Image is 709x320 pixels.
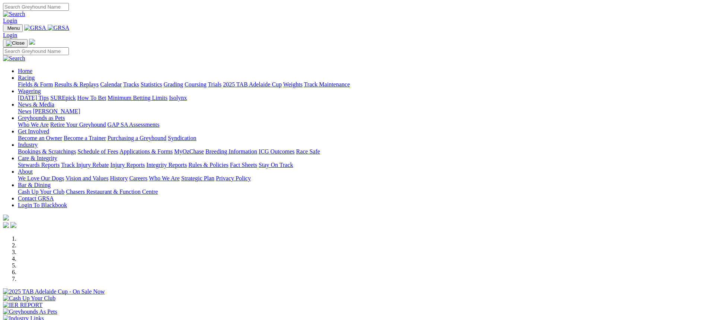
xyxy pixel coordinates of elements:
[108,95,167,101] a: Minimum Betting Limits
[7,25,20,31] span: Menu
[6,40,25,46] img: Close
[185,81,207,88] a: Coursing
[123,81,139,88] a: Tracks
[296,148,320,155] a: Race Safe
[18,95,49,101] a: [DATE] Tips
[110,162,145,168] a: Injury Reports
[18,148,76,155] a: Bookings & Scratchings
[3,308,57,315] img: Greyhounds As Pets
[18,135,62,141] a: Become an Owner
[3,295,55,302] img: Cash Up Your Club
[283,81,303,88] a: Weights
[18,121,49,128] a: Who We Are
[50,95,76,101] a: SUREpick
[18,115,65,121] a: Greyhounds as Pets
[3,11,25,18] img: Search
[108,135,166,141] a: Purchasing a Greyhound
[129,175,147,181] a: Careers
[77,148,118,155] a: Schedule of Fees
[146,162,187,168] a: Integrity Reports
[108,121,160,128] a: GAP SA Assessments
[3,215,9,221] img: logo-grsa-white.png
[61,162,109,168] a: Track Injury Rebate
[259,148,294,155] a: ICG Outcomes
[50,121,106,128] a: Retire Your Greyhound
[3,18,17,24] a: Login
[100,81,122,88] a: Calendar
[230,162,257,168] a: Fact Sheets
[18,135,706,142] div: Get Involved
[54,81,99,88] a: Results & Replays
[10,222,16,228] img: twitter.svg
[3,32,17,38] a: Login
[3,3,69,11] input: Search
[208,81,221,88] a: Trials
[188,162,229,168] a: Rules & Policies
[18,68,32,74] a: Home
[18,195,54,202] a: Contact GRSA
[304,81,350,88] a: Track Maintenance
[18,81,53,88] a: Fields & Form
[141,81,162,88] a: Statistics
[33,108,80,114] a: [PERSON_NAME]
[164,81,183,88] a: Grading
[174,148,204,155] a: MyOzChase
[18,88,41,94] a: Wagering
[216,175,251,181] a: Privacy Policy
[18,188,64,195] a: Cash Up Your Club
[18,188,706,195] div: Bar & Dining
[3,39,28,47] button: Toggle navigation
[18,175,64,181] a: We Love Our Dogs
[168,135,196,141] a: Syndication
[3,24,23,32] button: Toggle navigation
[64,135,106,141] a: Become a Trainer
[77,95,106,101] a: How To Bet
[18,108,31,114] a: News
[18,202,67,208] a: Login To Blackbook
[119,148,173,155] a: Applications & Forms
[18,155,57,161] a: Care & Integrity
[48,25,70,31] img: GRSA
[18,121,706,128] div: Greyhounds as Pets
[29,39,35,45] img: logo-grsa-white.png
[18,108,706,115] div: News & Media
[18,148,706,155] div: Industry
[18,128,49,134] a: Get Involved
[24,25,46,31] img: GRSA
[223,81,282,88] a: 2025 TAB Adelaide Cup
[18,162,706,168] div: Care & Integrity
[18,168,33,175] a: About
[18,81,706,88] div: Racing
[18,101,54,108] a: News & Media
[3,222,9,228] img: facebook.svg
[169,95,187,101] a: Isolynx
[66,175,108,181] a: Vision and Values
[181,175,214,181] a: Strategic Plan
[3,302,42,308] img: IER REPORT
[18,182,51,188] a: Bar & Dining
[18,175,706,182] div: About
[205,148,257,155] a: Breeding Information
[110,175,128,181] a: History
[149,175,180,181] a: Who We Are
[18,75,35,81] a: Racing
[18,95,706,101] div: Wagering
[18,162,60,168] a: Stewards Reports
[66,188,158,195] a: Chasers Restaurant & Function Centre
[259,162,293,168] a: Stay On Track
[3,55,25,62] img: Search
[3,47,69,55] input: Search
[18,142,38,148] a: Industry
[3,288,105,295] img: 2025 TAB Adelaide Cup - On Sale Now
